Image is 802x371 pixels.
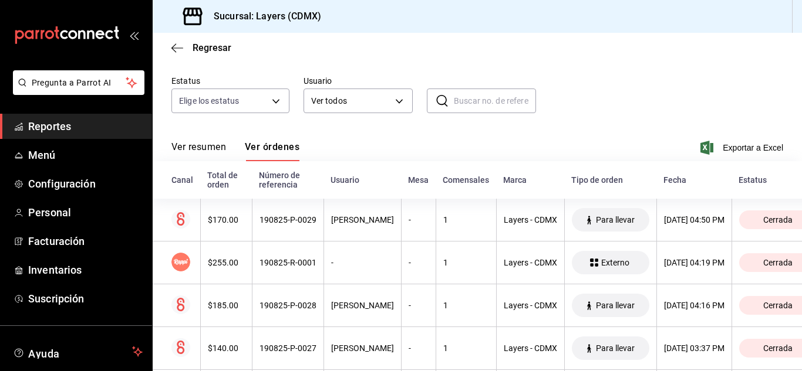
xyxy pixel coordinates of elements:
[591,215,639,224] span: Para llevar
[504,343,557,353] div: Layers - CDMX
[597,258,634,267] span: Externo
[409,301,429,310] div: -
[171,77,289,85] label: Estatus
[28,291,143,307] span: Suscripción
[260,215,316,224] div: 190825-P-0029
[504,215,557,224] div: Layers - CDMX
[664,301,725,310] div: [DATE] 04:16 PM
[260,301,316,310] div: 190825-P-0028
[664,343,725,353] div: [DATE] 03:37 PM
[204,9,321,23] h3: Sucursal: Layers (CDMX)
[759,343,797,353] span: Cerrada
[208,301,245,310] div: $185.00
[664,215,725,224] div: [DATE] 04:50 PM
[171,141,226,161] button: Ver resumen
[129,30,139,40] button: open_drawer_menu
[759,301,797,310] span: Cerrada
[663,175,725,185] div: Fecha
[331,215,394,224] div: [PERSON_NAME]
[504,258,557,267] div: Layers - CDMX
[443,343,489,353] div: 1
[703,141,783,155] button: Exportar a Excel
[171,175,193,185] div: Canal
[504,301,557,310] div: Layers - CDMX
[8,85,144,97] a: Pregunta a Parrot AI
[171,42,231,53] button: Regresar
[260,258,316,267] div: 190825-R-0001
[304,77,413,85] label: Usuario
[245,141,299,161] button: Ver órdenes
[259,171,316,189] div: Número de referencia
[171,141,299,161] div: navigation tabs
[331,258,394,267] div: -
[409,343,429,353] div: -
[28,176,143,192] span: Configuración
[28,147,143,163] span: Menú
[260,343,316,353] div: 190825-P-0027
[179,95,239,107] span: Elige los estatus
[409,258,429,267] div: -
[28,233,143,249] span: Facturación
[331,301,394,310] div: [PERSON_NAME]
[28,118,143,134] span: Reportes
[208,343,245,353] div: $140.00
[193,42,231,53] span: Regresar
[443,258,489,267] div: 1
[331,343,394,353] div: [PERSON_NAME]
[331,175,394,185] div: Usuario
[443,215,489,224] div: 1
[208,258,245,267] div: $255.00
[759,258,797,267] span: Cerrada
[28,345,127,359] span: Ayuda
[409,215,429,224] div: -
[503,175,557,185] div: Marca
[311,95,391,107] span: Ver todos
[28,205,143,220] span: Personal
[408,175,429,185] div: Mesa
[591,301,639,310] span: Para llevar
[454,89,536,113] input: Buscar no. de referencia
[759,215,797,224] span: Cerrada
[28,262,143,278] span: Inventarios
[443,175,489,185] div: Comensales
[571,175,649,185] div: Tipo de orden
[207,171,245,189] div: Total de orden
[208,215,245,224] div: $170.00
[591,343,639,353] span: Para llevar
[443,301,489,310] div: 1
[32,77,126,89] span: Pregunta a Parrot AI
[664,258,725,267] div: [DATE] 04:19 PM
[13,70,144,95] button: Pregunta a Parrot AI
